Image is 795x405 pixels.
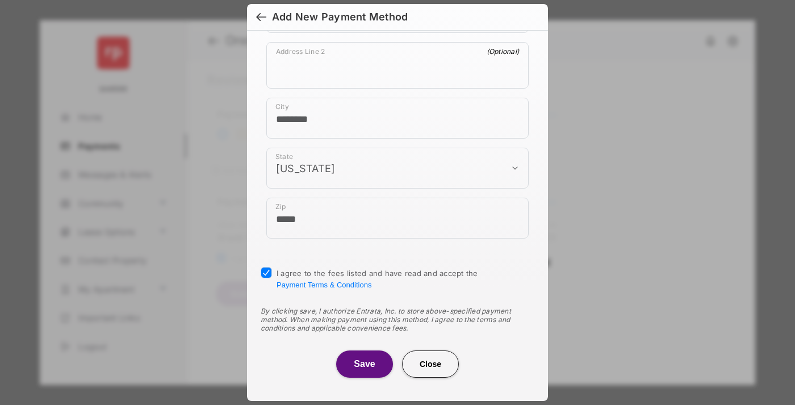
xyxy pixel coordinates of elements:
button: Close [402,350,459,378]
div: payment_method_screening[postal_addresses][postalCode] [266,198,529,239]
button: Save [336,350,393,378]
div: Add New Payment Method [272,11,408,23]
div: payment_method_screening[postal_addresses][addressLine2] [266,42,529,89]
div: payment_method_screening[postal_addresses][locality] [266,98,529,139]
div: payment_method_screening[postal_addresses][administrativeArea] [266,148,529,189]
button: I agree to the fees listed and have read and accept the [277,281,371,289]
div: By clicking save, I authorize Entrata, Inc. to store above-specified payment method. When making ... [261,307,534,332]
span: I agree to the fees listed and have read and accept the [277,269,478,289]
